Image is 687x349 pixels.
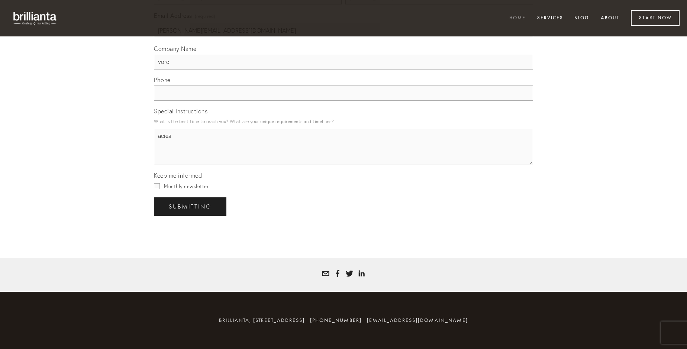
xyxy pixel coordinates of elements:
textarea: acies [154,128,533,165]
a: tatyana@brillianta.com [322,270,329,277]
span: Submitting [169,203,212,210]
a: Home [504,12,530,25]
button: SubmittingSubmitting [154,197,226,216]
input: Monthly newsletter [154,183,160,189]
a: Tatyana White [358,270,365,277]
a: [EMAIL_ADDRESS][DOMAIN_NAME] [367,317,468,323]
p: What is the best time to reach you? What are your unique requirements and timelines? [154,116,533,126]
span: Special Instructions [154,107,207,115]
span: Keep me informed [154,172,202,179]
a: Blog [570,12,594,25]
img: brillianta - research, strategy, marketing [7,7,63,29]
a: Services [532,12,568,25]
a: Tatyana White [346,270,353,277]
span: [PHONE_NUMBER] [310,317,362,323]
a: Start Now [631,10,680,26]
a: Tatyana Bolotnikov White [334,270,341,277]
span: Company Name [154,45,196,52]
a: About [596,12,625,25]
span: Monthly newsletter [164,183,209,189]
span: Phone [154,76,171,84]
span: brillianta, [STREET_ADDRESS] [219,317,305,323]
